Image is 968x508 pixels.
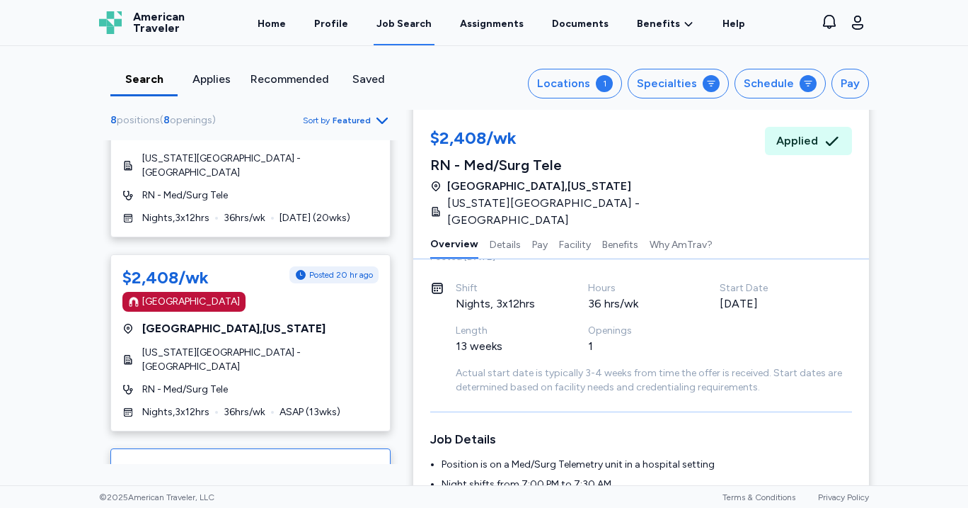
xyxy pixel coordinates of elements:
span: openings [170,114,212,126]
li: Night shifts from 7:00 PM to 7:30 AM [442,478,852,492]
button: Details [490,229,521,259]
div: [DATE] [720,295,818,312]
button: Why AmTrav? [650,229,713,259]
div: RN - Med/Surg Tele [430,155,762,175]
span: Nights , 3 x 12 hrs [142,405,209,419]
div: [GEOGRAPHIC_DATA] [142,295,240,309]
span: © 2025 American Traveler, LLC [99,492,214,503]
div: Specialties [637,75,697,92]
span: 8 [163,114,170,126]
span: 8 [110,114,117,126]
li: Position is on a Med/Surg Telemetry unit in a hospital setting [442,458,852,472]
div: Openings [588,324,686,338]
span: 36 hrs/wk [224,211,265,225]
a: Benefits [637,17,694,31]
button: Sort byFeatured [303,112,391,129]
span: Benefits [637,17,680,31]
div: Start Date [720,281,818,295]
div: 36 hrs/wk [588,295,686,312]
span: Nights , 3 x 12 hrs [142,211,209,225]
div: Hours [588,281,686,295]
button: Pay [532,229,548,259]
div: 13 weeks [456,338,554,355]
button: Benefits [602,229,638,259]
div: Schedule [744,75,794,92]
button: Pay [831,69,869,98]
div: Job Search [376,17,432,31]
div: Shift [456,281,554,295]
div: Pay [841,75,860,92]
div: Search [116,71,172,88]
div: Actual start date is typically 3-4 weeks from time the offer is received. Start dates are determi... [456,366,852,395]
div: 1 [596,75,613,92]
span: [US_STATE][GEOGRAPHIC_DATA] - [GEOGRAPHIC_DATA] [142,346,379,374]
div: Locations [537,75,590,92]
img: Logo [99,11,122,34]
span: Applied [776,132,818,149]
span: [US_STATE][GEOGRAPHIC_DATA] - [GEOGRAPHIC_DATA] [142,152,379,180]
span: [US_STATE][GEOGRAPHIC_DATA] - [GEOGRAPHIC_DATA] [447,195,754,229]
div: $2,408/wk [122,266,209,289]
div: Saved [340,71,396,88]
span: 36 hrs/wk [224,405,265,419]
span: positions [117,114,160,126]
button: Locations1 [528,69,622,98]
span: [GEOGRAPHIC_DATA] , [US_STATE] [447,178,631,195]
h3: Job Details [430,429,852,449]
button: Schedule [734,69,826,98]
span: RN - Med/Surg Tele [142,188,228,203]
a: Terms & Conditions [722,492,795,502]
div: Nights, 3x12hrs [456,295,554,312]
a: Privacy Policy [818,492,869,502]
span: American Traveler [133,11,185,34]
span: [GEOGRAPHIC_DATA] , [US_STATE] [142,320,325,337]
span: ASAP ( 13 wks) [280,405,340,419]
div: 1 [588,338,686,355]
span: RN - Med/Surg Tele [142,383,228,397]
button: Specialties [628,69,729,98]
button: Overview [430,229,478,259]
span: Posted 20 hr ago [309,269,373,281]
span: Sort by [303,115,330,126]
div: ( ) [110,113,221,128]
div: Length [456,324,554,338]
div: Applies [183,71,239,88]
button: Facility [559,229,591,259]
a: Job Search [374,1,434,45]
span: [DATE] ( 20 wks) [280,211,350,225]
div: $2,408/wk [430,127,762,152]
div: $2,408/wk [122,461,209,483]
span: Featured [333,115,371,126]
div: Recommended [250,71,329,88]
